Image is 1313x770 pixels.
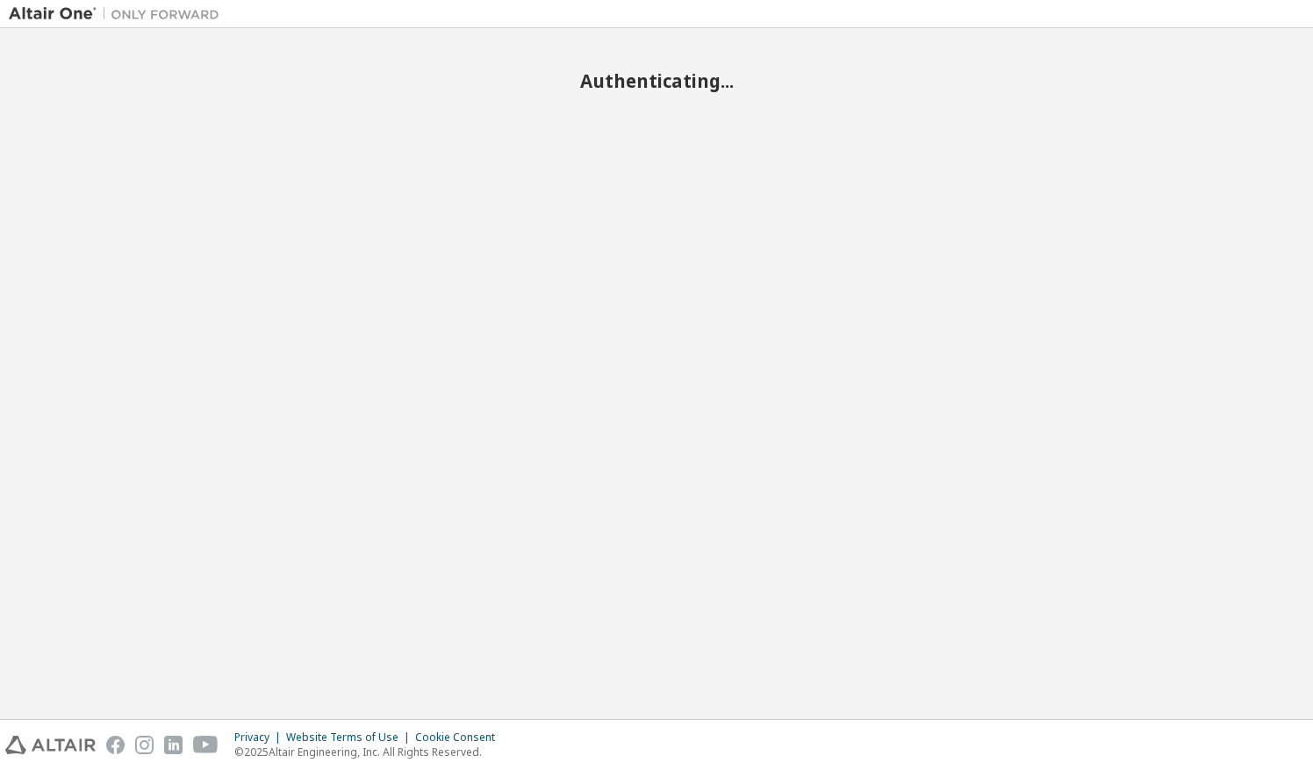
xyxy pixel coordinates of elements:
img: Altair One [9,5,228,23]
img: altair_logo.svg [5,736,96,754]
img: instagram.svg [135,736,154,754]
p: © 2025 Altair Engineering, Inc. All Rights Reserved. [234,745,506,759]
img: linkedin.svg [164,736,183,754]
div: Cookie Consent [415,730,506,745]
img: facebook.svg [106,736,125,754]
h2: Authenticating... [9,69,1304,92]
div: Website Terms of Use [286,730,415,745]
img: youtube.svg [193,736,219,754]
div: Privacy [234,730,286,745]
